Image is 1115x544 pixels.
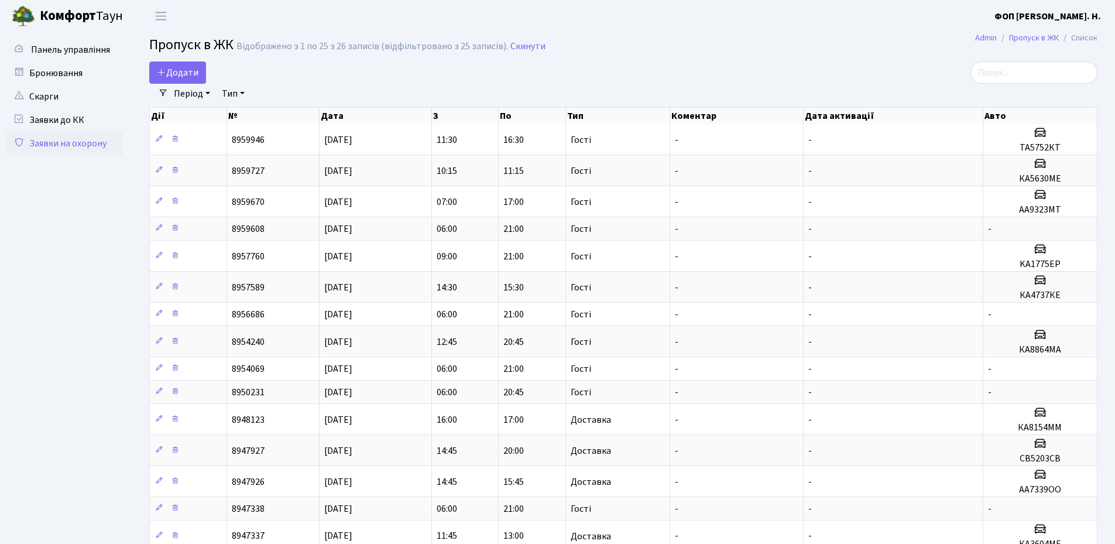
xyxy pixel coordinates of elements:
[808,386,812,399] span: -
[324,281,352,294] span: [DATE]
[232,250,265,263] span: 8957760
[988,259,1092,270] h5: KA1775EP
[808,502,812,515] span: -
[566,108,670,124] th: Тип
[503,308,524,321] span: 21:00
[675,308,678,321] span: -
[324,165,352,177] span: [DATE]
[324,502,352,515] span: [DATE]
[571,224,591,234] span: Гості
[503,134,524,146] span: 16:30
[808,362,812,375] span: -
[808,281,812,294] span: -
[149,61,206,84] a: Додати
[808,336,812,348] span: -
[437,134,457,146] span: 11:30
[232,444,265,457] span: 8947927
[324,362,352,375] span: [DATE]
[437,362,457,375] span: 06:00
[437,165,457,177] span: 10:15
[571,252,591,261] span: Гості
[571,166,591,176] span: Гості
[571,477,611,487] span: Доставка
[324,475,352,488] span: [DATE]
[808,196,812,208] span: -
[988,308,992,321] span: -
[988,142,1092,153] h5: ТА5752КТ
[988,422,1092,433] h5: КА8154ММ
[232,502,265,515] span: 8947338
[675,223,678,235] span: -
[988,362,992,375] span: -
[988,484,1092,495] h5: АА7339ОО
[808,223,812,235] span: -
[675,362,678,375] span: -
[232,530,265,543] span: 8947337
[324,530,352,543] span: [DATE]
[675,386,678,399] span: -
[169,84,215,104] a: Період
[503,165,524,177] span: 11:15
[988,290,1092,301] h5: КА4737КЕ
[146,6,176,26] button: Переключити навігацію
[983,108,1097,124] th: Авто
[40,6,123,26] span: Таун
[988,344,1092,355] h5: КА8864МА
[437,502,457,515] span: 06:00
[324,336,352,348] span: [DATE]
[6,85,123,108] a: Скарги
[571,337,591,347] span: Гості
[232,413,265,426] span: 8948123
[503,530,524,543] span: 13:00
[232,308,265,321] span: 8956686
[31,43,110,56] span: Панель управління
[437,413,457,426] span: 16:00
[503,250,524,263] span: 21:00
[324,444,352,457] span: [DATE]
[571,446,611,456] span: Доставка
[571,388,591,397] span: Гості
[437,223,457,235] span: 06:00
[571,310,591,319] span: Гості
[503,281,524,294] span: 15:30
[437,281,457,294] span: 14:30
[324,308,352,321] span: [DATE]
[571,283,591,292] span: Гості
[432,108,499,124] th: З
[232,281,265,294] span: 8957589
[150,108,227,124] th: Дії
[503,223,524,235] span: 21:00
[988,223,992,235] span: -
[808,444,812,457] span: -
[232,386,265,399] span: 8950231
[571,532,611,541] span: Доставка
[503,444,524,457] span: 20:00
[217,84,249,104] a: Тип
[808,475,812,488] span: -
[988,204,1092,215] h5: АА9323МТ
[503,362,524,375] span: 21:00
[437,250,457,263] span: 09:00
[988,453,1092,464] h5: СВ5203СВ
[324,250,352,263] span: [DATE]
[571,197,591,207] span: Гості
[437,444,457,457] span: 14:45
[12,5,35,28] img: logo.png
[571,135,591,145] span: Гості
[232,475,265,488] span: 8947926
[232,362,265,375] span: 8954069
[324,196,352,208] span: [DATE]
[808,250,812,263] span: -
[40,6,96,25] b: Комфорт
[675,250,678,263] span: -
[6,132,123,155] a: Заявки на охорону
[157,66,198,79] span: Додати
[808,308,812,321] span: -
[675,165,678,177] span: -
[503,196,524,208] span: 17:00
[675,502,678,515] span: -
[503,336,524,348] span: 20:45
[510,41,546,52] a: Скинути
[149,35,234,55] span: Пропуск в ЖК
[437,308,457,321] span: 06:00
